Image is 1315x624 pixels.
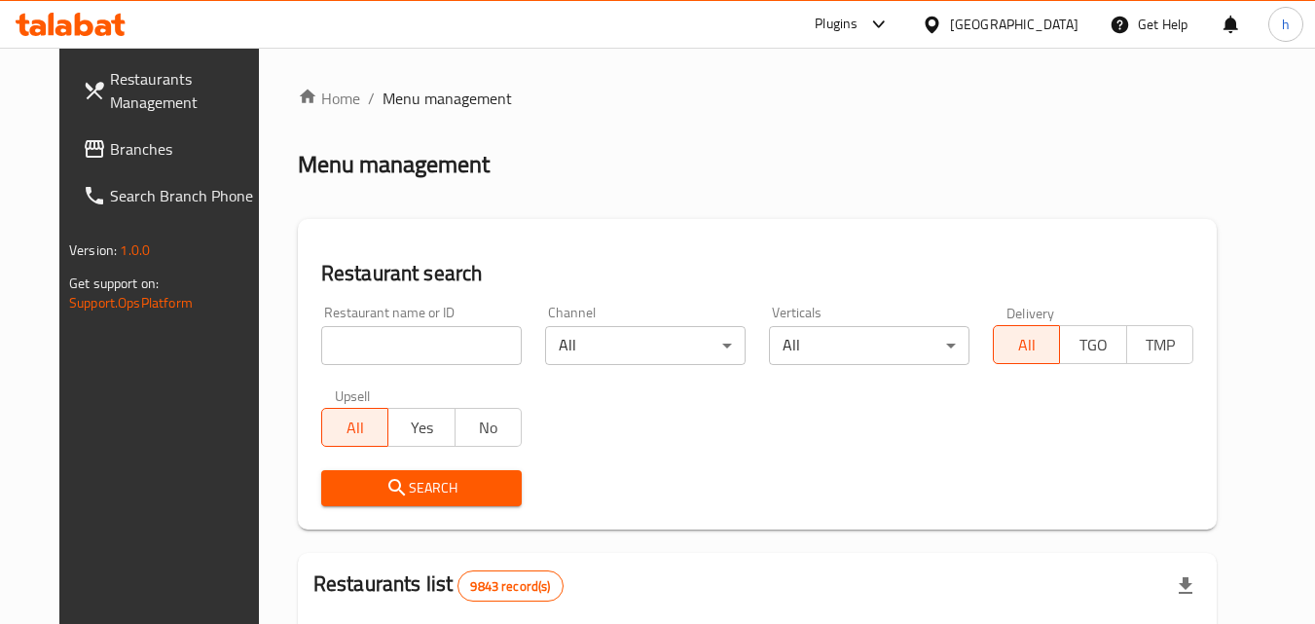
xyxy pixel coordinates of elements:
button: All [993,325,1060,364]
button: TMP [1126,325,1193,364]
a: Home [298,87,360,110]
span: TGO [1068,331,1118,359]
span: Version: [69,238,117,263]
div: Export file [1162,563,1209,609]
span: No [463,414,514,442]
nav: breadcrumb [298,87,1217,110]
h2: Restaurants list [313,569,564,602]
li: / [368,87,375,110]
button: Yes [387,408,455,447]
span: TMP [1135,331,1186,359]
a: Search Branch Phone [67,172,279,219]
span: Yes [396,414,447,442]
button: TGO [1059,325,1126,364]
span: 1.0.0 [120,238,150,263]
div: [GEOGRAPHIC_DATA] [950,14,1078,35]
a: Restaurants Management [67,55,279,126]
div: Plugins [815,13,858,36]
button: All [321,408,388,447]
label: Delivery [1006,306,1055,319]
div: All [545,326,746,365]
span: Get support on: [69,271,159,296]
div: All [769,326,969,365]
span: 9843 record(s) [458,577,562,596]
span: All [1002,331,1052,359]
input: Search for restaurant name or ID.. [321,326,522,365]
a: Support.OpsPlatform [69,290,193,315]
h2: Restaurant search [321,259,1193,288]
span: Search Branch Phone [110,184,264,207]
a: Branches [67,126,279,172]
span: h [1282,14,1290,35]
button: Search [321,470,522,506]
div: Total records count [457,570,563,602]
span: Restaurants Management [110,67,264,114]
span: Search [337,476,506,500]
h2: Menu management [298,149,490,180]
span: Menu management [383,87,512,110]
button: No [455,408,522,447]
label: Upsell [335,388,371,402]
span: All [330,414,381,442]
span: Branches [110,137,264,161]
